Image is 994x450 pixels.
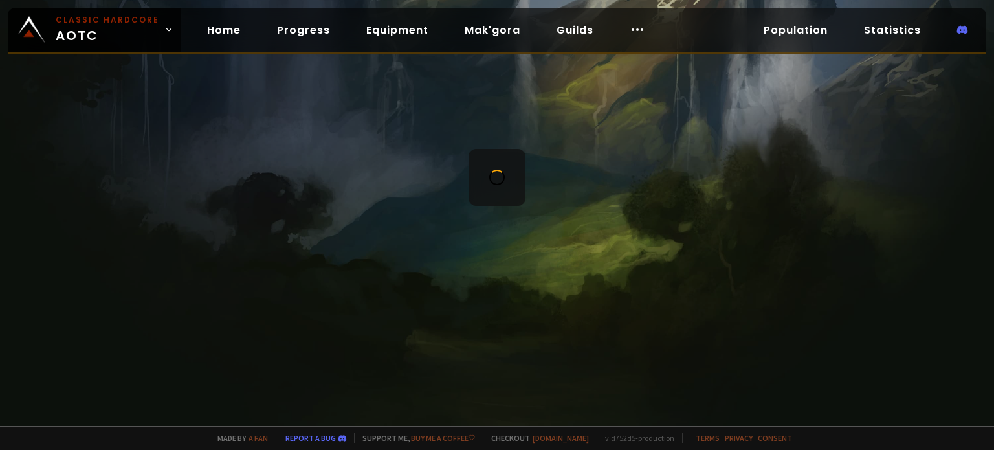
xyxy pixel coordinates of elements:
a: Statistics [854,17,931,43]
a: Guilds [546,17,604,43]
a: Report a bug [285,433,336,443]
span: Made by [210,433,268,443]
a: Progress [267,17,340,43]
span: Checkout [483,433,589,443]
a: [DOMAIN_NAME] [533,433,589,443]
a: Classic HardcoreAOTC [8,8,181,52]
small: Classic Hardcore [56,14,159,26]
a: a fan [248,433,268,443]
a: Population [753,17,838,43]
a: Home [197,17,251,43]
span: v. d752d5 - production [597,433,674,443]
span: Support me, [354,433,475,443]
a: Mak'gora [454,17,531,43]
a: Equipment [356,17,439,43]
a: Privacy [725,433,753,443]
a: Consent [758,433,792,443]
span: AOTC [56,14,159,45]
a: Terms [696,433,720,443]
a: Buy me a coffee [411,433,475,443]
